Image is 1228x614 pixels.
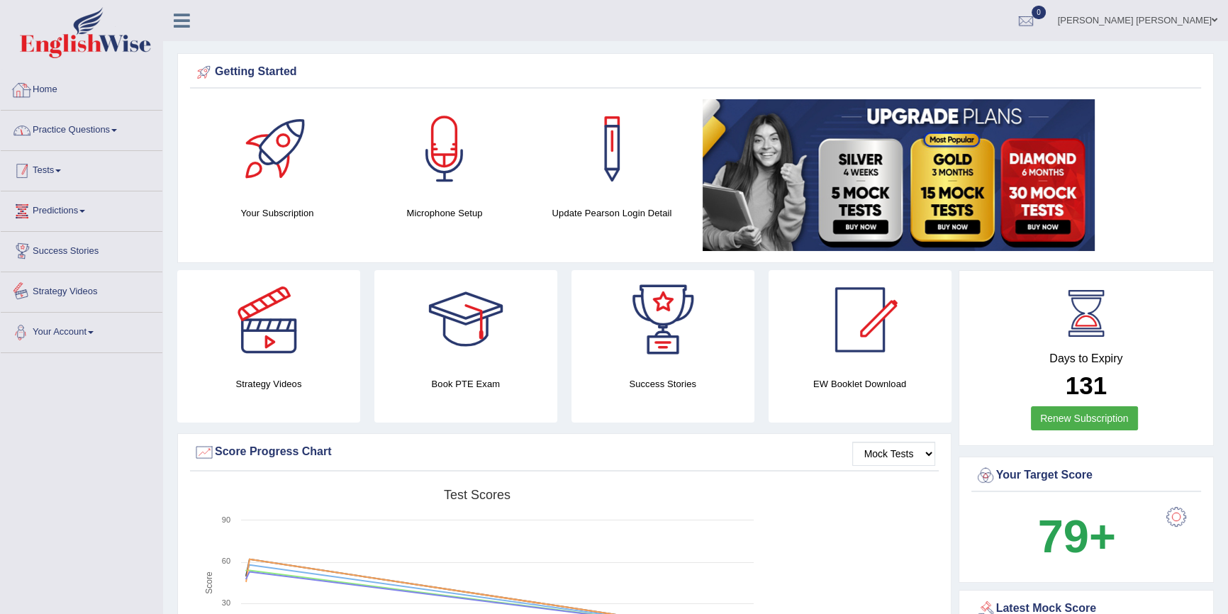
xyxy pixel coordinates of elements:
[1,232,162,267] a: Success Stories
[177,376,360,391] h4: Strategy Videos
[975,465,1198,486] div: Your Target Score
[1038,510,1116,562] b: 79+
[368,206,521,221] h4: Microphone Setup
[1,111,162,146] a: Practice Questions
[535,206,688,221] h4: Update Pearson Login Detail
[1,151,162,186] a: Tests
[374,376,557,391] h4: Book PTE Exam
[194,442,935,463] div: Score Progress Chart
[1066,372,1107,399] b: 131
[222,598,230,607] text: 30
[1,272,162,308] a: Strategy Videos
[975,352,1198,365] h4: Days to Expiry
[222,557,230,565] text: 60
[1,313,162,348] a: Your Account
[1,70,162,106] a: Home
[204,571,214,594] tspan: Score
[1031,406,1138,430] a: Renew Subscription
[769,376,951,391] h4: EW Booklet Download
[222,515,230,524] text: 90
[201,206,354,221] h4: Your Subscription
[703,99,1095,251] img: small5.jpg
[571,376,754,391] h4: Success Stories
[194,62,1198,83] div: Getting Started
[444,488,510,502] tspan: Test scores
[1032,6,1046,19] span: 0
[1,191,162,227] a: Predictions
